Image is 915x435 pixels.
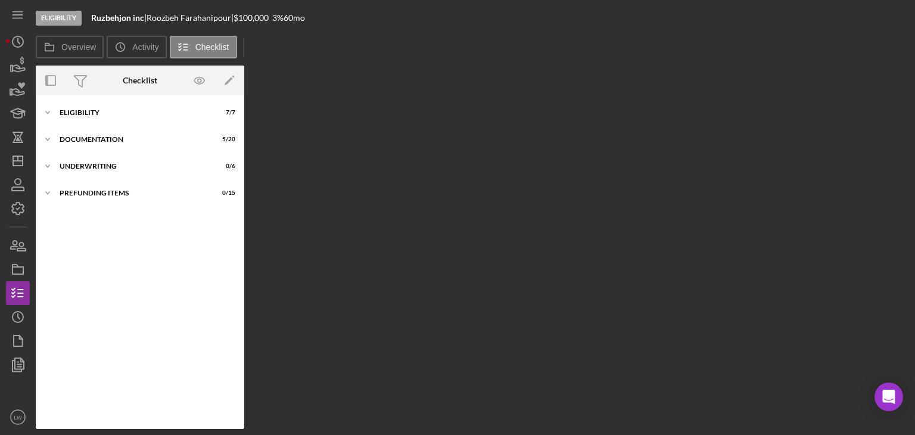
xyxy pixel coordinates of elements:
[6,405,30,429] button: LW
[234,13,269,23] span: $100,000
[195,42,229,52] label: Checklist
[107,36,166,58] button: Activity
[36,36,104,58] button: Overview
[14,414,23,421] text: LW
[60,136,206,143] div: Documentation
[874,383,903,411] div: Open Intercom Messenger
[60,109,206,116] div: Eligibility
[214,109,235,116] div: 7 / 7
[91,13,147,23] div: |
[284,13,305,23] div: 60 mo
[60,163,206,170] div: Underwriting
[272,13,284,23] div: 3 %
[36,11,82,26] div: Eligibility
[61,42,96,52] label: Overview
[123,76,157,85] div: Checklist
[214,163,235,170] div: 0 / 6
[60,189,206,197] div: Prefunding Items
[170,36,237,58] button: Checklist
[214,136,235,143] div: 5 / 20
[214,189,235,197] div: 0 / 15
[91,13,144,23] b: Ruzbehjon inc
[132,42,158,52] label: Activity
[147,13,234,23] div: Roozbeh Farahanipour |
